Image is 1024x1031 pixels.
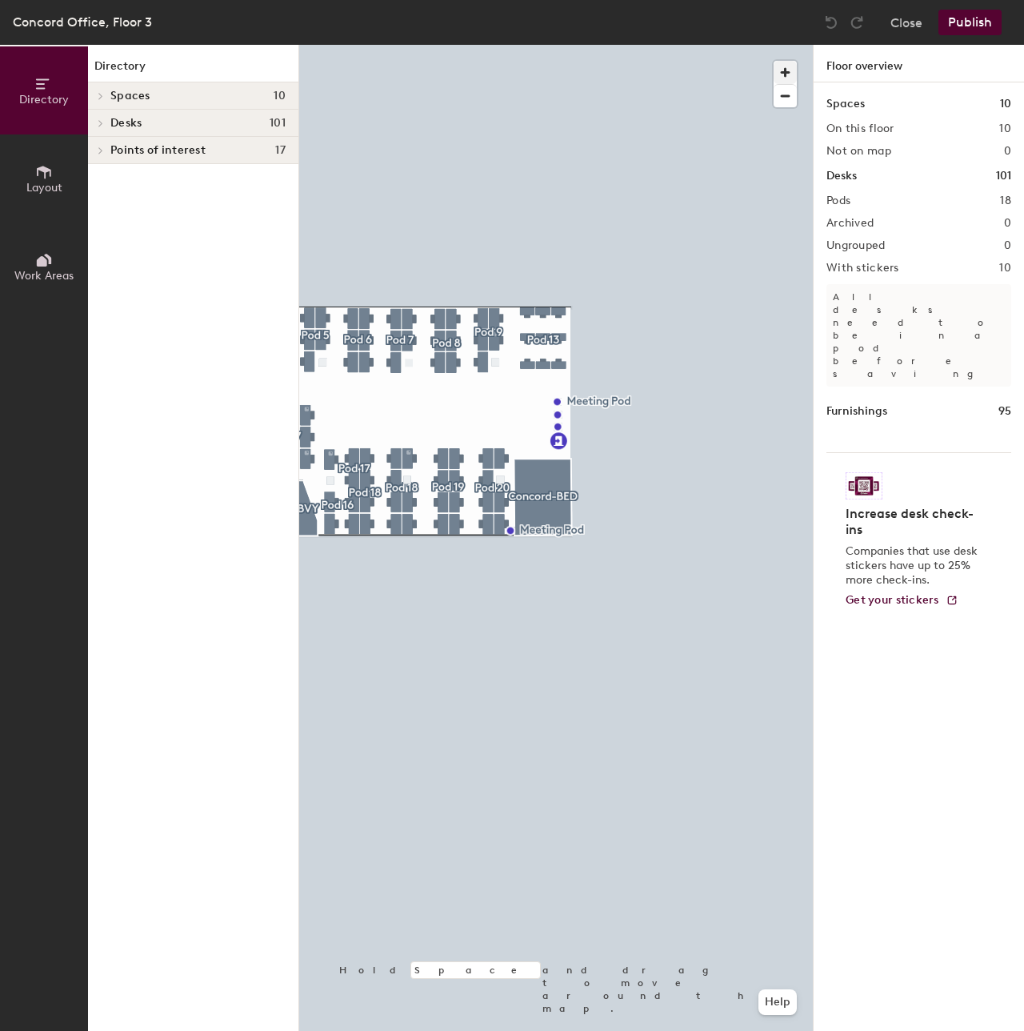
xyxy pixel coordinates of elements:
h2: Archived [826,217,874,230]
p: All desks need to be in a pod before saving [826,284,1011,387]
h2: Ungrouped [826,239,886,252]
img: Sticker logo [846,472,882,499]
span: 17 [275,144,286,157]
h2: 10 [999,262,1011,275]
span: Work Areas [14,269,74,283]
h2: Not on map [826,145,891,158]
span: Layout [26,181,62,195]
h1: Spaces [826,95,865,113]
button: Close [890,10,922,35]
h2: 18 [1000,195,1011,207]
h2: Pods [826,195,850,207]
span: Get your stickers [846,593,939,607]
h2: On this floor [826,122,894,135]
h1: 10 [1000,95,1011,113]
span: Directory [19,93,69,106]
h2: 0 [1004,145,1011,158]
span: 101 [270,117,286,130]
span: Desks [110,117,142,130]
button: Help [758,989,797,1015]
a: Get your stickers [846,594,958,608]
span: Points of interest [110,144,206,157]
h1: Floor overview [814,45,1024,82]
div: Concord Office, Floor 3 [13,12,152,32]
h2: 10 [999,122,1011,135]
h4: Increase desk check-ins [846,506,982,538]
h1: Desks [826,167,857,185]
button: Publish [938,10,1002,35]
h2: 0 [1004,239,1011,252]
h2: 0 [1004,217,1011,230]
h1: Directory [88,58,298,82]
img: Undo [823,14,839,30]
p: Companies that use desk stickers have up to 25% more check-ins. [846,544,982,588]
h2: With stickers [826,262,899,275]
h1: 95 [998,403,1011,420]
img: Redo [849,14,865,30]
h1: 101 [996,167,1011,185]
span: 10 [274,90,286,102]
span: Spaces [110,90,150,102]
h1: Furnishings [826,403,887,420]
